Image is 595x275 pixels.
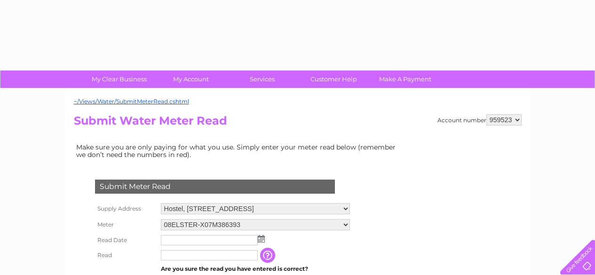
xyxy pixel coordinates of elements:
[74,141,403,161] td: Make sure you are only paying for what you use. Simply enter your meter read below (remember we d...
[95,180,335,194] div: Submit Meter Read
[159,263,352,275] td: Are you sure the read you have entered is correct?
[74,98,189,105] a: ~/Views/Water/SubmitMeterRead.cshtml
[437,114,522,126] div: Account number
[295,71,373,88] a: Customer Help
[152,71,230,88] a: My Account
[258,235,265,243] img: ...
[93,233,159,248] th: Read Date
[74,114,522,132] h2: Submit Water Meter Read
[93,248,159,263] th: Read
[366,71,444,88] a: Make A Payment
[260,248,277,263] input: Information
[80,71,158,88] a: My Clear Business
[223,71,301,88] a: Services
[93,217,159,233] th: Meter
[93,201,159,217] th: Supply Address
